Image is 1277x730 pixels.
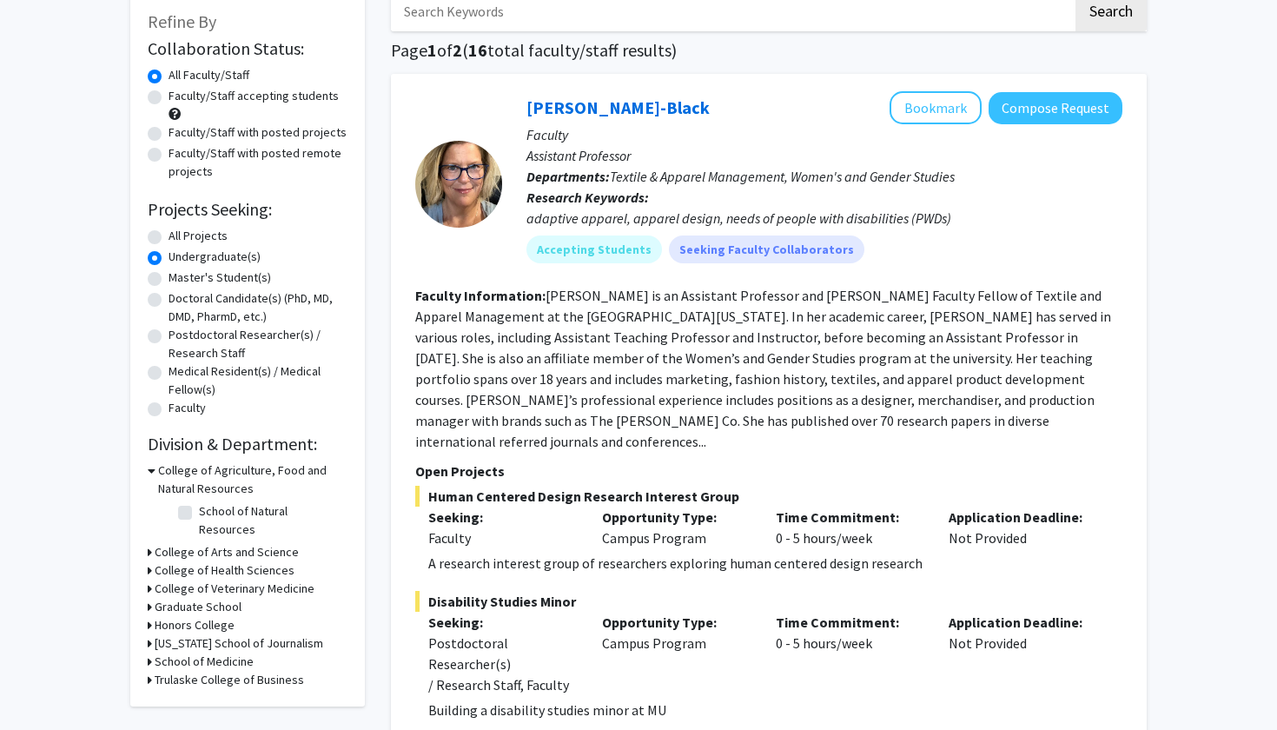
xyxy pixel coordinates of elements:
[890,91,982,124] button: Add Kerri McBee-Black to Bookmarks
[610,168,955,185] span: Textile & Apparel Management, Women's and Gender Studies
[428,612,576,633] p: Seeking:
[949,507,1096,528] p: Application Deadline:
[428,507,576,528] p: Seeking:
[415,287,1111,450] fg-read-more: [PERSON_NAME] is an Assistant Professor and [PERSON_NAME] Faculty Fellow of Textile and Apparel M...
[169,227,228,245] label: All Projects
[428,528,576,548] div: Faculty
[602,507,750,528] p: Opportunity Type:
[526,124,1122,145] p: Faculty
[526,189,649,206] b: Research Keywords:
[155,543,299,561] h3: College of Arts and Science
[158,461,347,498] h3: College of Agriculture, Food and Natural Resources
[169,269,271,287] label: Master's Student(s)
[776,612,923,633] p: Time Commitment:
[526,208,1122,229] div: adaptive apparel, apparel design, needs of people with disabilities (PWDs)
[763,507,936,548] div: 0 - 5 hours/week
[936,507,1109,548] div: Not Provided
[169,144,347,181] label: Faculty/Staff with posted remote projects
[169,362,347,399] label: Medical Resident(s) / Medical Fellow(s)
[776,507,923,528] p: Time Commitment:
[155,561,294,580] h3: College of Health Sciences
[526,236,662,263] mat-chip: Accepting Students
[949,612,1096,633] p: Application Deadline:
[428,633,576,695] div: Postdoctoral Researcher(s) / Research Staff, Faculty
[526,168,610,185] b: Departments:
[415,591,1122,612] span: Disability Studies Minor
[169,66,249,84] label: All Faculty/Staff
[155,616,235,634] h3: Honors College
[169,326,347,362] label: Postdoctoral Researcher(s) / Research Staff
[148,38,347,59] h2: Collaboration Status:
[169,399,206,417] label: Faculty
[989,92,1122,124] button: Compose Request to Kerri McBee-Black
[13,652,74,717] iframe: Chat
[169,248,261,266] label: Undergraduate(s)
[428,700,1122,720] p: Building a disability studies minor at MU
[602,612,750,633] p: Opportunity Type:
[936,612,1109,695] div: Not Provided
[169,289,347,326] label: Doctoral Candidate(s) (PhD, MD, DMD, PharmD, etc.)
[526,96,710,118] a: [PERSON_NAME]-Black
[415,486,1122,507] span: Human Centered Design Research Interest Group
[155,598,242,616] h3: Graduate School
[148,434,347,455] h2: Division & Department:
[427,39,437,61] span: 1
[155,671,304,689] h3: Trulaske College of Business
[155,634,323,653] h3: [US_STATE] School of Journalism
[169,123,347,142] label: Faculty/Staff with posted projects
[169,87,339,105] label: Faculty/Staff accepting students
[415,461,1122,481] p: Open Projects
[155,653,254,671] h3: School of Medicine
[669,236,864,263] mat-chip: Seeking Faculty Collaborators
[428,553,1122,574] p: A research interest group of researchers exploring human centered design research
[148,10,216,32] span: Refine By
[155,580,314,598] h3: College of Veterinary Medicine
[589,612,763,695] div: Campus Program
[526,145,1122,166] p: Assistant Professor
[148,199,347,220] h2: Projects Seeking:
[589,507,763,548] div: Campus Program
[199,502,343,539] label: School of Natural Resources
[415,287,546,304] b: Faculty Information:
[763,612,936,695] div: 0 - 5 hours/week
[391,40,1147,61] h1: Page of ( total faculty/staff results)
[468,39,487,61] span: 16
[453,39,462,61] span: 2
